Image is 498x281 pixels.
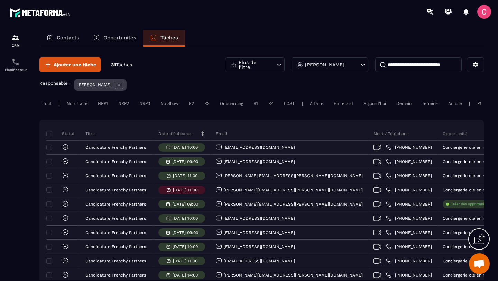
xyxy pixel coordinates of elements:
p: Candidature Frenchy Partners [85,145,146,150]
a: [PHONE_NUMBER] [386,201,432,207]
span: | [383,188,384,193]
p: Candidature Frenchy Partners [85,159,146,164]
span: Tâches [116,62,132,67]
div: Non Traité [63,99,91,108]
p: Statut [48,131,75,136]
p: [DATE] 10:00 [173,216,198,221]
p: | [469,101,470,106]
p: Plus de filtre [239,60,269,70]
div: LOST [280,99,298,108]
p: | [58,101,60,106]
div: Aujourd'hui [360,99,389,108]
img: scheduler [11,58,20,66]
span: | [383,244,384,250]
div: Demain [393,99,415,108]
a: Opportunités [86,30,143,47]
p: Opportunités [103,35,136,41]
p: 31 [111,62,132,68]
span: Ajouter une tâche [54,61,96,68]
div: Annulé [445,99,465,108]
p: Tâches [160,35,178,41]
p: Responsable : [39,81,71,86]
a: [PHONE_NUMBER] [386,187,432,193]
a: [PHONE_NUMBER] [386,159,432,164]
span: | [383,173,384,179]
p: [DATE] 11:00 [173,173,197,178]
a: schedulerschedulerPlanificateur [2,53,29,77]
p: [DATE] 11:00 [173,188,197,192]
p: Opportunité [443,131,467,136]
p: Conciergerie clé en main [443,273,492,278]
p: Candidature Frenchy Partners [85,173,146,178]
p: Candidature Frenchy Partners [85,230,146,235]
p: Conciergerie clé en main [443,216,492,221]
a: Tâches [143,30,185,47]
p: Candidature Frenchy Partners [85,202,146,207]
p: Contacts [57,35,79,41]
p: Conciergerie clé en main [443,244,492,249]
a: [PHONE_NUMBER] [386,173,432,179]
div: NRP1 [94,99,111,108]
p: [DATE] 10:00 [173,145,198,150]
p: Date d’échéance [158,131,193,136]
a: [PHONE_NUMBER] [386,258,432,264]
span: | [383,259,384,264]
a: [PHONE_NUMBER] [386,244,432,250]
p: | [302,101,303,106]
div: NRP3 [136,99,154,108]
a: [PHONE_NUMBER] [386,145,432,150]
p: Conciergerie clé en main [443,188,492,192]
div: Tout [39,99,55,108]
p: Candidature Frenchy Partners [85,259,146,263]
div: P1 [474,99,485,108]
span: | [383,202,384,207]
p: Conciergerie clé en main [443,230,492,235]
p: Conciergerie clé en main [443,159,492,164]
div: En retard [330,99,357,108]
p: [DATE] 09:00 [172,230,198,235]
p: Candidature Frenchy Partners [85,188,146,192]
p: Titre [85,131,95,136]
p: [DATE] 11:00 [173,259,197,263]
p: Conciergerie clé en main [443,259,492,263]
div: NRP2 [115,99,132,108]
a: formationformationCRM [2,28,29,53]
div: Ouvrir le chat [469,253,490,274]
span: | [383,159,384,164]
p: Planificateur [2,68,29,72]
p: Candidature Frenchy Partners [85,244,146,249]
p: [DATE] 09:00 [172,159,198,164]
p: Créer des opportunités [451,202,489,207]
div: No Show [157,99,182,108]
a: Contacts [39,30,86,47]
div: R1 [250,99,261,108]
p: Meet / Téléphone [373,131,409,136]
div: Terminé [418,99,441,108]
span: | [383,230,384,235]
p: Conciergerie clé en main [443,173,492,178]
p: Candidature Frenchy Partners [85,273,146,278]
div: Onboarding [216,99,247,108]
div: R4 [265,99,277,108]
img: formation [11,34,20,42]
p: Candidature Frenchy Partners [85,216,146,221]
div: R2 [185,99,197,108]
p: [DATE] 09:00 [172,202,198,207]
p: Conciergerie clé en main [443,145,492,150]
span: | [383,216,384,221]
a: [PHONE_NUMBER] [386,216,432,221]
div: R3 [201,99,213,108]
p: [DATE] 14:00 [173,273,198,278]
p: [PERSON_NAME] [77,82,111,87]
img: logo [10,6,72,19]
p: CRM [2,44,29,47]
p: [DATE] 10:00 [173,244,198,249]
p: Email [216,131,227,136]
button: Ajouter une tâche [39,57,101,72]
span: | [383,145,384,150]
a: [PHONE_NUMBER] [386,230,432,235]
span: | [383,273,384,278]
p: [PERSON_NAME] [305,62,344,67]
a: [PHONE_NUMBER] [386,272,432,278]
div: À faire [306,99,327,108]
